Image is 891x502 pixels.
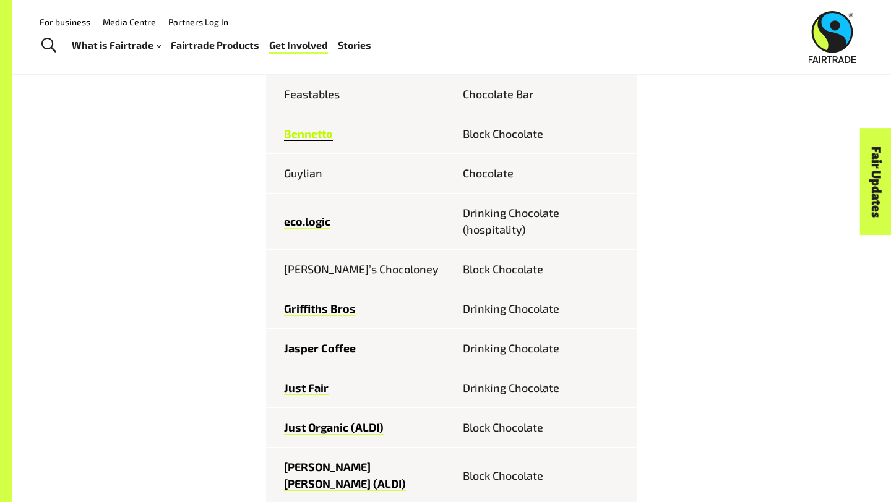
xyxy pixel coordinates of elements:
[284,381,329,395] a: Just Fair
[266,154,452,194] td: Guylian
[266,250,452,289] td: [PERSON_NAME]’s Chocoloney
[452,75,637,114] td: Chocolate Bar
[284,127,333,141] a: Bennetto
[452,368,637,408] td: Drinking Chocolate
[452,329,637,368] td: Drinking Chocolate
[452,289,637,329] td: Drinking Chocolate
[452,114,637,154] td: Block Chocolate
[168,17,228,27] a: Partners Log In
[452,154,637,194] td: Chocolate
[284,341,356,355] a: Jasper Coffee
[452,194,637,250] td: Drinking Chocolate (hospitality)
[452,250,637,289] td: Block Chocolate
[40,17,90,27] a: For business
[452,408,637,448] td: Block Chocolate
[809,11,856,63] img: Fairtrade Australia New Zealand logo
[72,36,161,54] a: What is Fairtrade
[33,30,64,61] a: Toggle Search
[269,36,328,54] a: Get Involved
[338,36,371,54] a: Stories
[284,302,356,316] a: Griffiths Bros
[284,460,406,491] a: [PERSON_NAME] [PERSON_NAME] (ALDI)
[171,36,259,54] a: Fairtrade Products
[284,420,384,435] a: Just Organic (ALDI)
[284,215,330,229] a: eco.logic
[266,75,452,114] td: Feastables
[103,17,156,27] a: Media Centre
